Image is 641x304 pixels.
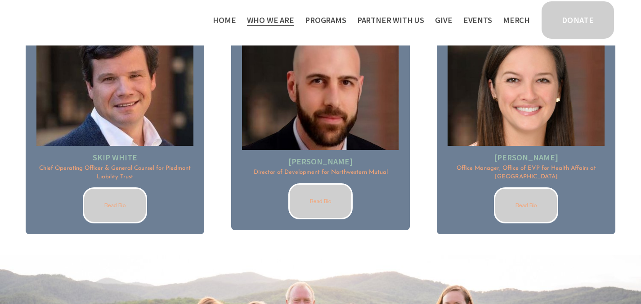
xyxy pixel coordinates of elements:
[448,152,605,163] h2: [PERSON_NAME]
[357,13,424,27] a: folder dropdown
[288,183,353,219] a: Read Bio
[305,13,346,27] a: folder dropdown
[213,13,236,27] a: Home
[463,13,492,27] a: Events
[247,13,294,27] a: folder dropdown
[494,187,559,223] a: Read Bio
[242,156,399,167] h2: [PERSON_NAME]
[242,168,399,177] p: Director of Development for Northwestern Mutual
[83,187,148,223] a: Read Bio
[305,14,346,27] span: Programs
[503,13,530,27] a: Merch
[357,14,424,27] span: Partner With Us
[36,164,193,181] p: Chief Operating Officer & General Counsel for Piedmont Liability Trust
[247,14,294,27] span: Who We Are
[448,164,605,181] p: Office Manager, Office of EVP for Health Affairs at [GEOGRAPHIC_DATA]
[435,13,452,27] a: Give
[36,152,193,163] h2: Skip white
